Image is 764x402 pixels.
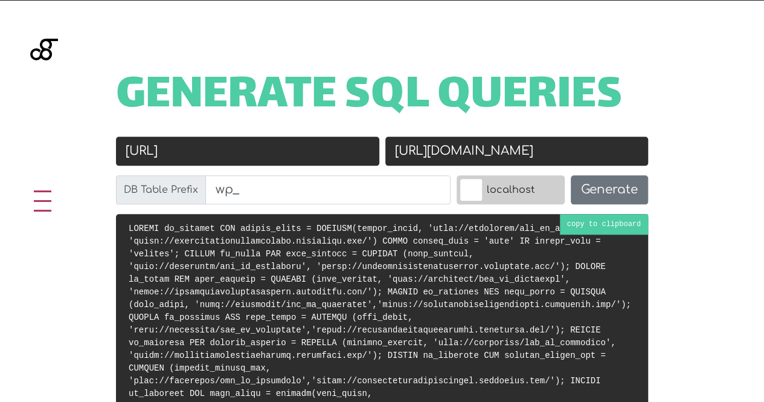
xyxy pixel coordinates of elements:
[116,78,623,115] span: Generate SQL Queries
[457,175,565,204] label: localhost
[571,175,648,204] button: Generate
[116,137,379,166] input: Old URL
[116,175,206,204] label: DB Table Prefix
[205,175,451,204] input: wp_
[385,137,649,166] input: New URL
[30,39,58,129] img: Blackgate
